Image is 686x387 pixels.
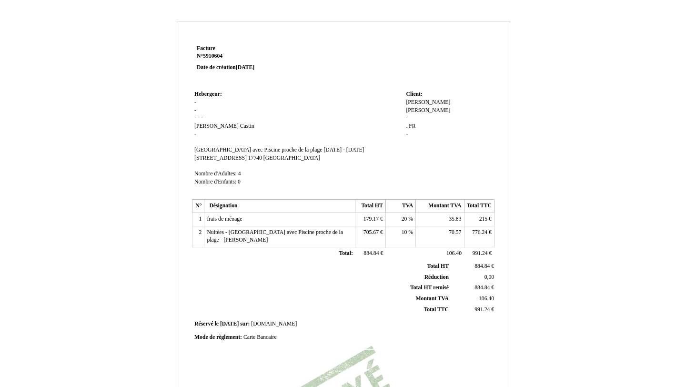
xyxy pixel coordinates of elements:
[355,247,385,261] td: €
[474,285,490,291] span: 884.84
[248,155,262,161] span: 17740
[201,115,203,121] span: -
[464,226,494,247] td: €
[194,123,239,129] span: [PERSON_NAME]
[406,131,408,137] span: -
[207,216,242,222] span: frais de ménage
[243,334,277,340] span: Carte Bancaire
[479,216,488,222] span: 215
[355,226,385,247] td: €
[363,216,379,222] span: 179.17
[197,64,254,71] strong: Date de création
[194,131,196,137] span: -
[207,229,343,244] span: Nuitées - [GEOGRAPHIC_DATA] avec Piscine proche de la plage - [PERSON_NAME]
[424,274,449,280] span: Réduction
[464,200,494,213] th: Total TTC
[236,64,254,71] span: [DATE]
[194,179,236,185] span: Nombre d'Enfants:
[409,123,415,129] span: FR
[240,123,254,129] span: Castin
[194,334,242,340] span: Mode de règlement:
[416,200,464,213] th: Montant TVA
[251,321,297,327] span: [DOMAIN_NAME]
[406,91,422,97] span: Client:
[204,200,355,213] th: Désignation
[197,52,311,60] strong: N°
[464,213,494,226] td: €
[240,321,250,327] span: sur:
[198,115,200,121] span: -
[385,226,415,247] td: %
[220,321,239,327] span: [DATE]
[323,147,364,153] span: [DATE] - [DATE]
[192,226,204,247] td: 2
[194,99,196,105] span: -
[402,229,407,235] span: 10
[339,250,353,256] span: Total:
[479,295,494,302] span: 106.40
[474,306,490,313] span: 991.24
[416,295,449,302] span: Montant TVA
[406,99,450,105] span: [PERSON_NAME]
[363,250,379,256] span: 884.84
[194,155,247,161] span: [STREET_ADDRESS]
[451,304,496,315] td: €
[385,213,415,226] td: %
[355,213,385,226] td: €
[451,283,496,294] td: €
[406,115,408,121] span: -
[238,171,241,177] span: 4
[238,179,241,185] span: 0
[194,321,219,327] span: Réservé le
[203,53,222,59] span: 5910604
[402,216,407,222] span: 20
[194,107,196,113] span: -
[449,229,461,235] span: 70.57
[406,123,407,129] span: .
[484,274,494,280] span: 0,00
[472,229,487,235] span: 776.24
[194,147,322,153] span: [GEOGRAPHIC_DATA] avec Piscine proche de la plage
[424,306,449,313] span: Total TTC
[192,200,204,213] th: N°
[363,229,379,235] span: 705.67
[449,216,461,222] span: 35.83
[473,250,488,256] span: 991.24
[355,200,385,213] th: Total HT
[194,91,222,97] span: Hebergeur:
[197,45,215,51] span: Facture
[194,171,237,177] span: Nombre d'Adultes:
[194,115,196,121] span: -
[263,155,320,161] span: [GEOGRAPHIC_DATA]
[464,247,494,261] td: €
[427,263,449,269] span: Total HT
[410,285,449,291] span: Total HT remisé
[192,213,204,226] td: 1
[406,107,450,113] span: [PERSON_NAME]
[451,261,496,272] td: €
[474,263,490,269] span: 884.84
[446,250,462,256] span: 106.40
[385,200,415,213] th: TVA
